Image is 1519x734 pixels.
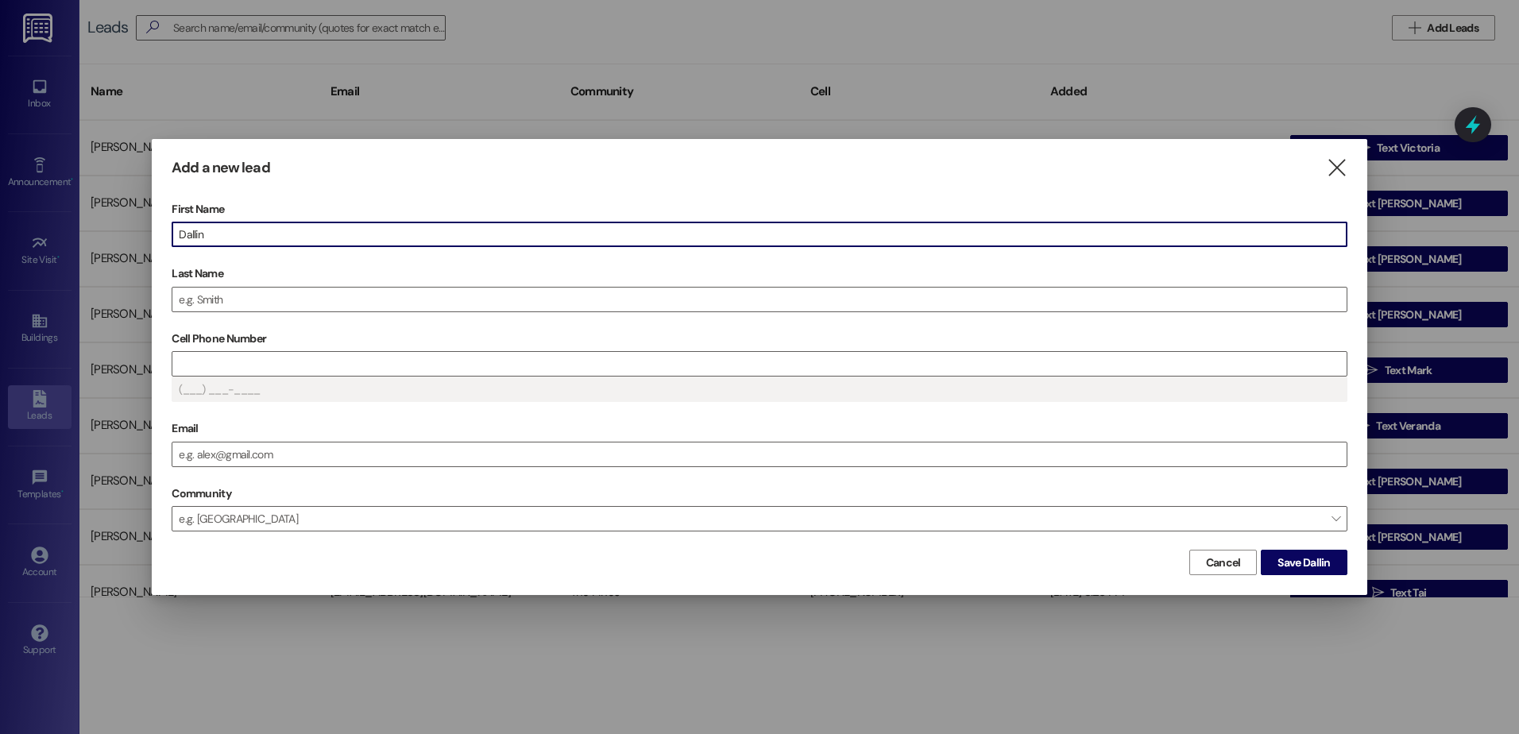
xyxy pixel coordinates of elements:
label: Email [172,416,1347,441]
input: e.g. Smith [172,288,1347,311]
input: e.g. alex@gmail.com [172,442,1347,466]
button: Cancel [1189,550,1258,575]
button: Save Dallin [1261,550,1347,575]
span: Save Dallin [1277,554,1330,571]
span: e.g. [GEOGRAPHIC_DATA] [172,506,1347,531]
label: Cell Phone Number [172,326,1347,351]
label: First Name [172,197,1347,222]
input: e.g. Alex [172,222,1347,246]
label: Last Name [172,261,1347,286]
label: Community [172,481,231,506]
span: Cancel [1206,554,1241,571]
h3: Add a new lead [172,159,269,177]
i:  [1326,160,1347,176]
